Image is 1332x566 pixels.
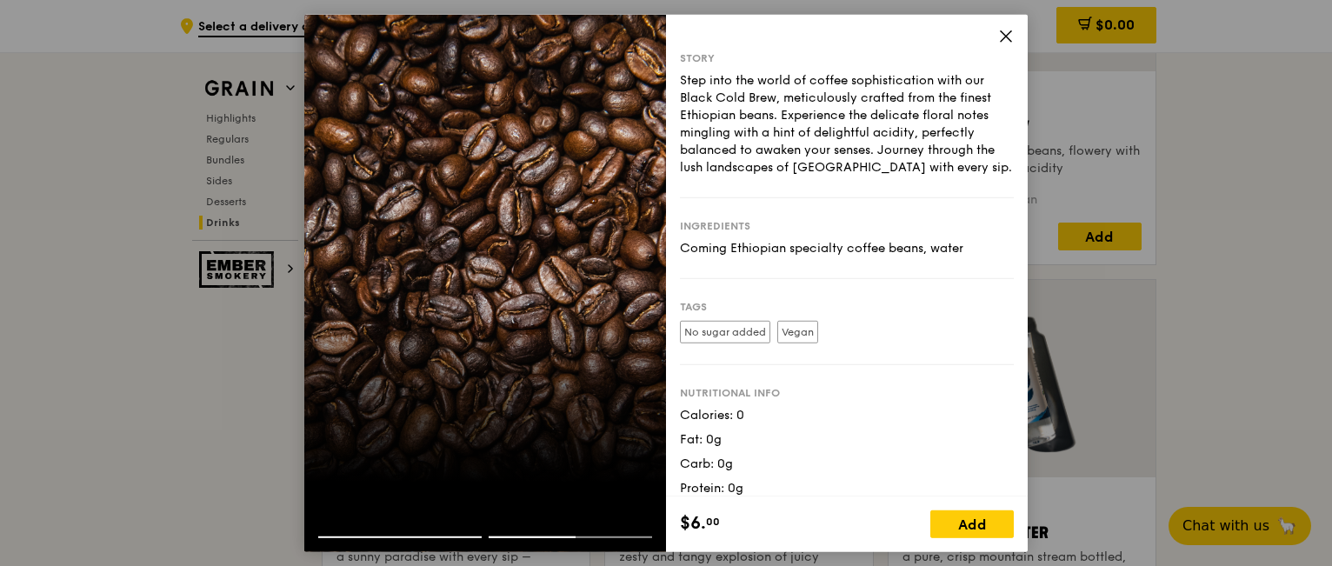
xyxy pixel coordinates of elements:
label: Vegan [777,320,818,343]
div: Carb: 0g [680,455,1014,472]
span: 00 [706,515,720,529]
div: Nutritional info [680,385,1014,399]
div: Tags [680,299,1014,313]
span: $6. [680,510,706,536]
div: Ingredients [680,218,1014,232]
div: Story [680,50,1014,64]
label: No sugar added [680,320,770,343]
div: Fat: 0g [680,430,1014,448]
div: Step into the world of coffee sophistication with our Black Cold Brew, meticulously crafted from ... [680,71,1014,176]
div: Calories: 0 [680,406,1014,423]
div: Coming Ethiopian specialty coffee beans, water [680,239,1014,256]
div: Add [930,510,1014,538]
div: Protein: 0g [680,479,1014,496]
